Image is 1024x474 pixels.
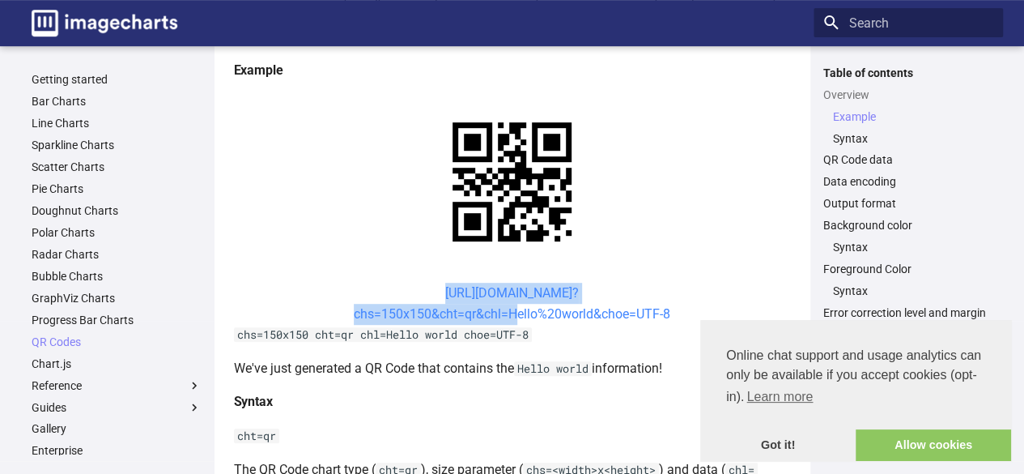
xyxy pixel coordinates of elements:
a: Bubble Charts [32,269,202,284]
a: Chart.js [32,357,202,371]
a: Example [833,109,993,124]
a: Syntax [833,131,993,146]
h4: Syntax [234,391,791,412]
a: QR Codes [32,335,202,349]
a: Scatter Charts [32,160,202,174]
a: Doughnut Charts [32,203,202,218]
code: chs=150x150 cht=qr chl=Hello world choe=UTF-8 [234,327,532,342]
a: dismiss cookie message [700,429,856,462]
a: Progress Bar Charts [32,313,202,327]
nav: Overview [823,109,993,146]
label: Reference [32,378,202,393]
a: learn more about cookies [744,385,815,409]
a: Line Charts [32,116,202,130]
img: chart [424,94,600,270]
a: Data encoding [823,174,993,189]
a: Getting started [32,72,202,87]
a: Enterprise [32,443,202,458]
a: Output format [823,196,993,211]
a: Gallery [32,421,202,436]
code: Hello world [514,361,592,376]
span: Online chat support and usage analytics can only be available if you accept cookies (opt-in). [726,346,985,409]
a: Polar Charts [32,225,202,240]
label: Guides [32,400,202,415]
nav: Background color [823,240,993,254]
div: cookieconsent [700,320,1011,461]
label: Table of contents [814,66,1003,80]
img: logo [32,10,177,36]
a: GraphViz Charts [32,291,202,305]
h4: Example [234,60,791,81]
a: Sparkline Charts [32,138,202,152]
p: We've just generated a QR Code that contains the information! [234,358,791,379]
a: Syntax [833,284,993,298]
a: Syntax [833,240,993,254]
a: Pie Charts [32,181,202,196]
a: [URL][DOMAIN_NAME]?chs=150x150&cht=qr&chl=Hello%20world&choe=UTF-8 [354,285,670,322]
nav: Table of contents [814,66,1003,321]
a: Foreground Color [823,262,993,276]
a: allow cookies [856,429,1011,462]
code: cht=qr [234,429,279,443]
a: Radar Charts [32,247,202,262]
nav: Foreground Color [823,284,993,298]
input: Search [814,8,1003,37]
a: Bar Charts [32,94,202,109]
a: QR Code data [823,152,993,167]
a: Overview [823,88,993,102]
a: Image-Charts documentation [25,3,184,43]
a: Background color [823,218,993,233]
a: Error correction level and margin [823,305,993,320]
